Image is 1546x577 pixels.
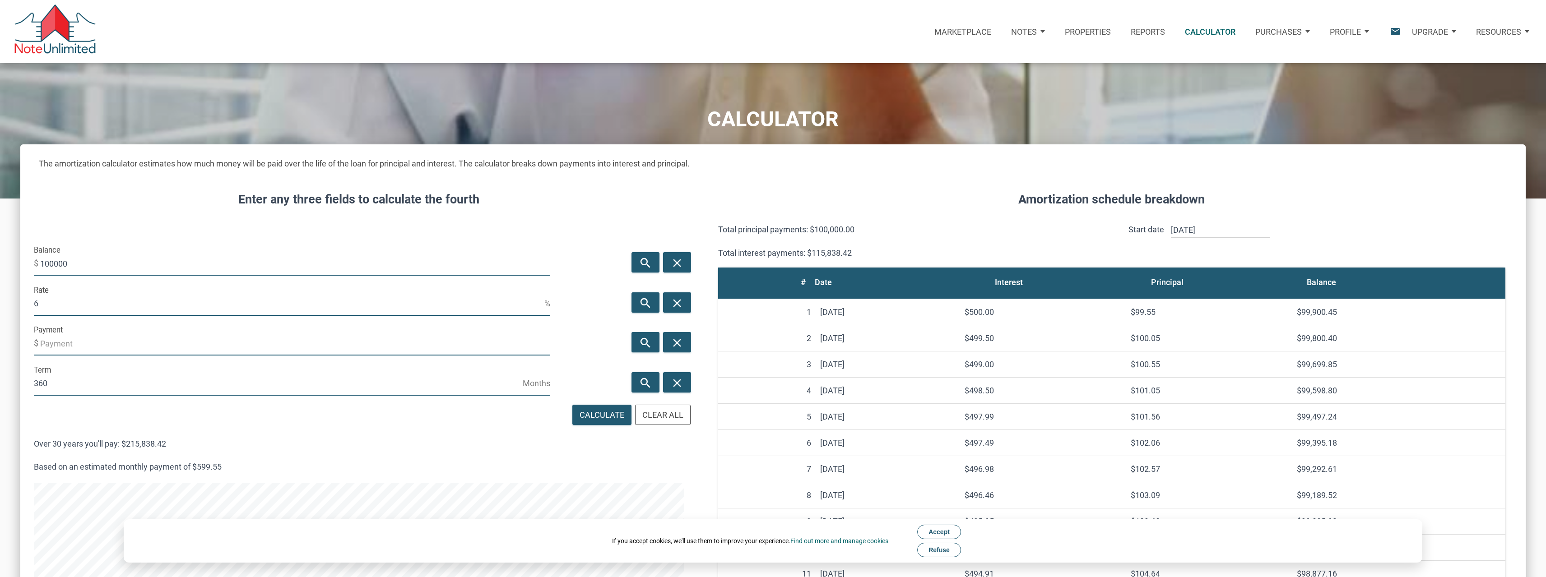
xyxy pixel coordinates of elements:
div: $500.00 [965,306,1122,318]
button: Refuse [917,543,961,557]
button: close [663,372,691,392]
p: Upgrade [1412,27,1448,37]
input: Balance [40,251,550,276]
div: [DATE] [820,437,956,449]
button: Purchases [1245,15,1320,48]
div: [DATE] [820,489,956,501]
p: Marketplace [934,27,991,37]
i: search [640,336,651,350]
div: $499.50 [965,332,1122,344]
i: close [671,296,682,310]
h4: Amortization schedule breakdown [708,190,1515,209]
div: Calculate [580,409,624,421]
span: Accept [929,528,950,535]
a: Purchases [1245,12,1320,51]
div: $99,900.45 [1297,306,1501,318]
div: [DATE] [820,306,956,318]
div: $99,395.18 [1297,437,1501,449]
button: Notes [1001,15,1055,48]
div: [DATE] [820,384,956,397]
div: 5 [723,411,811,423]
div: $99.55 [1131,306,1288,318]
div: $499.00 [965,358,1122,370]
div: $102.06 [1131,437,1288,449]
div: $99,085.92 [1297,515,1501,527]
div: 6 [723,437,811,449]
button: Profile [1320,15,1379,48]
i: close [671,376,682,390]
a: Find out more and manage cookies [790,537,888,545]
a: Notes [1001,12,1055,51]
button: email [1379,12,1402,51]
div: $497.99 [965,411,1122,423]
button: Accept [917,525,961,539]
div: 9 [723,515,811,527]
div: [DATE] [820,411,956,423]
p: Resources [1476,27,1521,37]
div: 7 [723,463,811,475]
div: [DATE] [820,358,956,370]
label: Rate [34,282,49,299]
div: $99,598.80 [1297,384,1501,397]
div: $495.95 [965,515,1122,527]
button: Calculate [572,405,631,425]
input: Term [34,371,523,396]
div: 8 [723,489,811,501]
div: $103.09 [1131,489,1288,501]
a: Upgrade [1402,12,1466,51]
i: search [640,376,651,390]
button: Marketplace [924,12,1001,51]
div: $99,292.61 [1297,463,1501,475]
div: Date [815,274,832,290]
div: $496.98 [965,463,1122,475]
div: Principal [1151,274,1184,290]
div: 2 [723,332,811,344]
input: Payment [40,331,550,355]
img: NoteUnlimited [14,5,97,59]
p: Notes [1011,27,1037,37]
span: $ [34,256,40,271]
div: $100.55 [1131,358,1288,370]
div: Balance [1307,274,1336,290]
div: $100.05 [1131,332,1288,344]
div: $103.60 [1131,515,1288,527]
i: close [671,256,682,270]
button: close [663,332,691,352]
span: Months [523,376,550,391]
h5: The amortization calculator estimates how much money will be paid over the life of the loan for p... [31,149,1516,170]
p: Calculator [1185,27,1235,37]
div: 1 [723,306,811,318]
div: $99,189.52 [1297,489,1501,501]
a: Resources [1466,12,1539,51]
div: [DATE] [820,332,956,344]
div: $102.57 [1131,463,1288,475]
span: $ [34,336,40,351]
button: Upgrade [1402,15,1466,48]
div: Interest [995,274,1023,290]
div: $497.49 [965,437,1122,449]
p: Properties [1065,27,1111,37]
h4: Enter any three fields to calculate the fourth [31,190,688,209]
label: Payment [34,322,63,338]
div: If you accept cookies, we'll use them to improve your experience. [612,536,888,545]
button: search [631,252,659,272]
p: Reports [1131,27,1165,37]
div: $99,800.40 [1297,332,1501,344]
button: Resources [1466,15,1539,48]
div: $99,699.85 [1297,358,1501,370]
p: Over 30 years you'll pay: $215,838.42 [34,436,684,452]
a: Profile [1320,12,1379,51]
button: search [631,332,659,352]
div: $101.56 [1131,411,1288,423]
i: search [640,256,651,270]
button: search [631,292,659,313]
div: $101.05 [1131,384,1288,397]
p: Total principal payments: $100,000.00 [718,222,1102,237]
div: 4 [723,384,811,397]
div: $99,497.24 [1297,411,1501,423]
div: [DATE] [820,515,956,527]
p: Based on an estimated monthly payment of $599.55 [34,459,684,475]
p: Purchases [1255,27,1302,37]
h1: CALCULATOR [10,107,1536,132]
div: Clear All [642,409,683,421]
